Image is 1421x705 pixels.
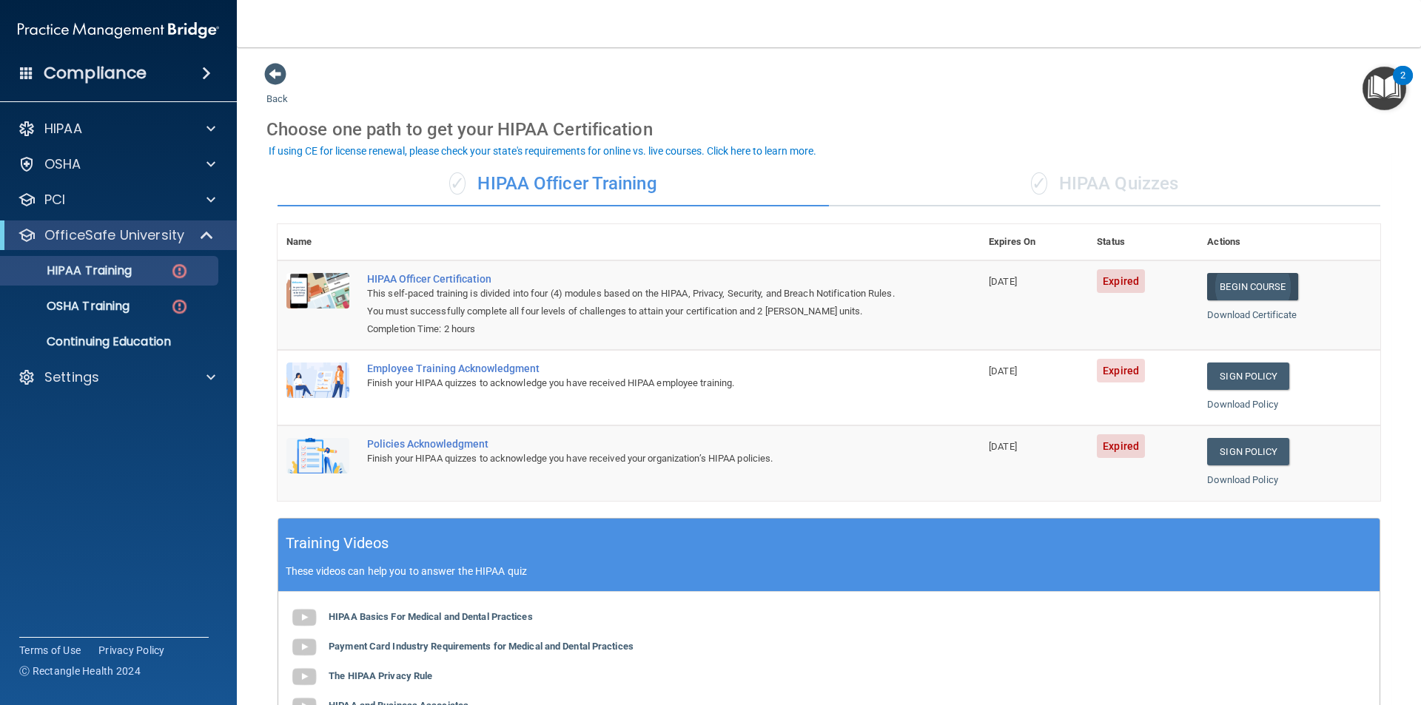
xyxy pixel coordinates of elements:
[44,120,82,138] p: HIPAA
[1198,224,1380,260] th: Actions
[989,441,1017,452] span: [DATE]
[989,365,1017,377] span: [DATE]
[1165,600,1403,659] iframe: Drift Widget Chat Controller
[1097,359,1145,382] span: Expired
[1363,67,1406,110] button: Open Resource Center, 2 new notifications
[1207,474,1278,485] a: Download Policy
[18,368,215,386] a: Settings
[10,334,212,349] p: Continuing Education
[98,643,165,658] a: Privacy Policy
[278,162,829,206] div: HIPAA Officer Training
[266,108,1391,151] div: Choose one path to get your HIPAA Certification
[289,662,319,692] img: gray_youtube_icon.38fcd6cc.png
[44,191,65,209] p: PCI
[44,226,184,244] p: OfficeSafe University
[1207,399,1278,410] a: Download Policy
[367,320,906,338] div: Completion Time: 2 hours
[289,633,319,662] img: gray_youtube_icon.38fcd6cc.png
[829,162,1380,206] div: HIPAA Quizzes
[1207,438,1289,465] a: Sign Policy
[367,362,906,374] div: Employee Training Acknowledgment
[18,226,215,244] a: OfficeSafe University
[367,273,906,285] a: HIPAA Officer Certification
[289,603,319,633] img: gray_youtube_icon.38fcd6cc.png
[1097,434,1145,458] span: Expired
[329,611,533,622] b: HIPAA Basics For Medical and Dental Practices
[980,224,1088,260] th: Expires On
[367,285,906,320] div: This self-paced training is divided into four (4) modules based on the HIPAA, Privacy, Security, ...
[1400,75,1405,95] div: 2
[286,565,1372,577] p: These videos can help you to answer the HIPAA quiz
[10,263,132,278] p: HIPAA Training
[449,172,466,195] span: ✓
[367,374,906,392] div: Finish your HIPAA quizzes to acknowledge you have received HIPAA employee training.
[19,643,81,658] a: Terms of Use
[170,262,189,280] img: danger-circle.6113f641.png
[19,664,141,678] span: Ⓒ Rectangle Health 2024
[1207,362,1289,390] a: Sign Policy
[18,191,215,209] a: PCI
[266,75,288,104] a: Back
[1207,309,1297,320] a: Download Certificate
[269,146,816,156] div: If using CE for license renewal, please check your state's requirements for online vs. live cours...
[44,155,81,173] p: OSHA
[367,438,906,450] div: Policies Acknowledgment
[18,155,215,173] a: OSHA
[266,144,819,158] button: If using CE for license renewal, please check your state's requirements for online vs. live cours...
[286,530,389,556] h5: Training Videos
[10,299,130,314] p: OSHA Training
[44,368,99,386] p: Settings
[329,670,432,681] b: The HIPAA Privacy Rule
[367,450,906,468] div: Finish your HIPAA quizzes to acknowledge you have received your organization’s HIPAA policies.
[329,641,634,652] b: Payment Card Industry Requirements for Medical and Dental Practices
[18,120,215,138] a: HIPAA
[170,297,189,316] img: danger-circle.6113f641.png
[989,276,1017,287] span: [DATE]
[44,63,147,84] h4: Compliance
[1088,224,1198,260] th: Status
[1207,273,1297,300] a: Begin Course
[1031,172,1047,195] span: ✓
[18,16,219,45] img: PMB logo
[1097,269,1145,293] span: Expired
[278,224,358,260] th: Name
